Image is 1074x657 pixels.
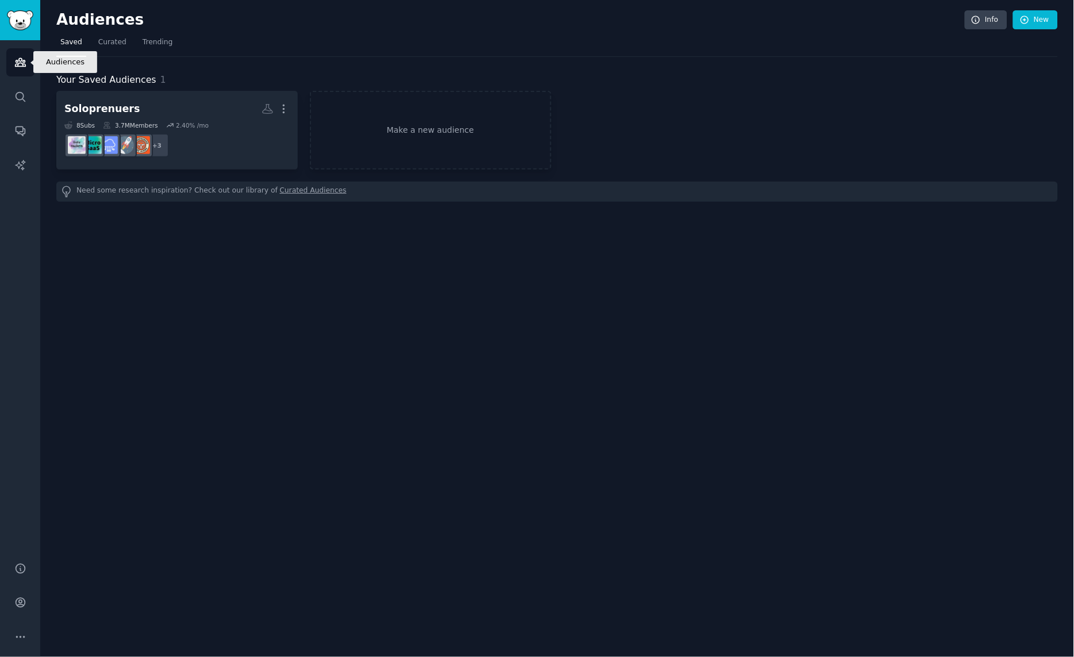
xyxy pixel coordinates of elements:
div: 3.7M Members [103,121,158,129]
a: Soloprenuers8Subs3.7MMembers2.40% /mo+3EntrepreneurRideAlongstartupsSaaSmicrosaasindiehackers [56,91,298,170]
span: 1 [160,74,166,85]
div: Soloprenuers [64,102,140,116]
img: indiehackers [68,136,86,154]
a: Curated Audiences [280,186,347,198]
span: Curated [98,37,126,48]
span: Your Saved Audiences [56,73,156,87]
div: Need some research inspiration? Check out our library of [56,182,1058,202]
a: Saved [56,33,86,57]
h2: Audiences [56,11,965,29]
div: 8 Sub s [64,121,95,129]
img: EntrepreneurRideAlong [132,136,150,154]
div: + 3 [145,133,169,157]
img: GummySearch logo [7,10,33,30]
a: Trending [139,33,177,57]
span: Trending [143,37,172,48]
div: 2.40 % /mo [176,121,209,129]
a: New [1013,10,1058,30]
img: SaaS [100,136,118,154]
a: Curated [94,33,131,57]
a: Info [965,10,1007,30]
span: Saved [60,37,82,48]
img: microsaas [84,136,102,154]
img: startups [116,136,134,154]
a: Make a new audience [310,91,551,170]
